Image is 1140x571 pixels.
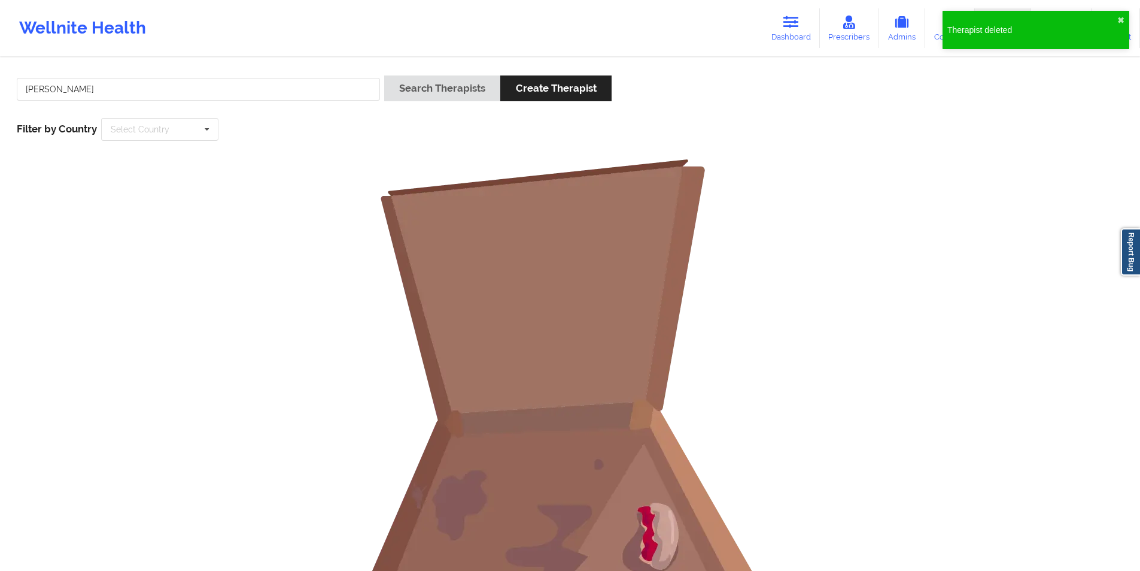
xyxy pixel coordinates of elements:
a: Admins [878,8,925,48]
a: Dashboard [762,8,820,48]
div: Therapist deleted [947,24,1117,36]
span: Filter by Country [17,123,97,135]
div: Select Country [111,125,169,134]
a: Coaches [925,8,975,48]
a: Report Bug [1121,228,1140,276]
input: Search Keywords [17,78,380,101]
a: Prescribers [820,8,879,48]
button: close [1117,16,1124,25]
button: Search Therapists [384,75,500,101]
button: Create Therapist [500,75,611,101]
